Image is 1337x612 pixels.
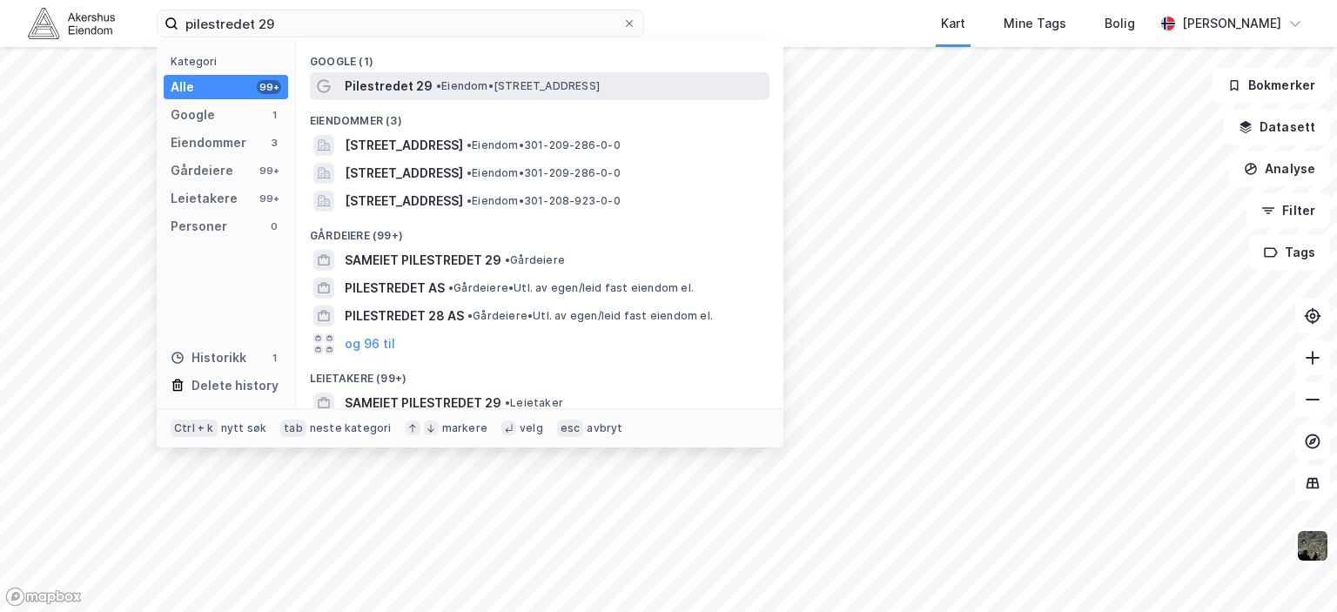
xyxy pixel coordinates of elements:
iframe: Chat Widget [1250,528,1337,612]
div: Kart [941,13,965,34]
span: Gårdeiere • Utl. av egen/leid fast eiendom el. [467,309,713,323]
span: Eiendom • 301-209-286-0-0 [467,166,621,180]
div: Google (1) [296,41,783,72]
span: Eiendom • [STREET_ADDRESS] [436,79,600,93]
div: velg [520,421,543,435]
span: SAMEIET PILESTREDET 29 [345,393,501,414]
div: esc [557,420,584,437]
div: 99+ [257,80,281,94]
img: akershus-eiendom-logo.9091f326c980b4bce74ccdd9f866810c.svg [28,8,115,38]
div: Leietakere [171,188,238,209]
button: og 96 til [345,333,395,354]
div: Kontrollprogram for chat [1250,528,1337,612]
span: Gårdeiere • Utl. av egen/leid fast eiendom el. [448,281,694,295]
div: [PERSON_NAME] [1182,13,1281,34]
span: Pilestredet 29 [345,76,433,97]
div: 3 [267,136,281,150]
div: Mine Tags [1004,13,1066,34]
span: [STREET_ADDRESS] [345,163,463,184]
span: Eiendom • 301-209-286-0-0 [467,138,621,152]
span: • [436,79,441,92]
div: Ctrl + k [171,420,218,437]
a: Mapbox homepage [5,587,82,607]
button: Tags [1249,235,1330,270]
input: Søk på adresse, matrikkel, gårdeiere, leietakere eller personer [178,10,622,37]
div: Gårdeiere [171,160,233,181]
div: Personer [171,216,227,237]
div: Eiendommer (3) [296,100,783,131]
div: Bolig [1105,13,1135,34]
div: Gårdeiere (99+) [296,215,783,246]
div: Delete history [191,375,279,396]
button: Bokmerker [1213,68,1330,103]
span: • [467,309,473,322]
span: [STREET_ADDRESS] [345,191,463,212]
div: Historikk [171,347,246,368]
span: Gårdeiere [505,253,565,267]
div: Google [171,104,215,125]
span: • [467,166,472,179]
button: Filter [1246,193,1330,228]
div: nytt søk [221,421,267,435]
div: Alle [171,77,194,98]
span: SAMEIET PILESTREDET 29 [345,250,501,271]
span: Eiendom • 301-208-923-0-0 [467,194,621,208]
span: • [448,281,454,294]
div: 1 [267,351,281,365]
span: [STREET_ADDRESS] [345,135,463,156]
div: markere [442,421,487,435]
div: Leietakere (99+) [296,358,783,389]
div: Kategori [171,55,288,68]
div: Eiendommer [171,132,246,153]
div: avbryt [587,421,622,435]
span: Leietaker [505,396,563,410]
span: • [467,138,472,151]
div: neste kategori [310,421,392,435]
span: PILESTREDET 28 AS [345,306,464,326]
span: • [505,396,510,409]
span: • [505,253,510,266]
div: tab [280,420,306,437]
span: PILESTREDET AS [345,278,445,299]
div: 99+ [257,164,281,178]
div: 1 [267,108,281,122]
button: Datasett [1224,110,1330,145]
div: 99+ [257,192,281,205]
div: 0 [267,219,281,233]
span: • [467,194,472,207]
button: Analyse [1229,151,1330,186]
